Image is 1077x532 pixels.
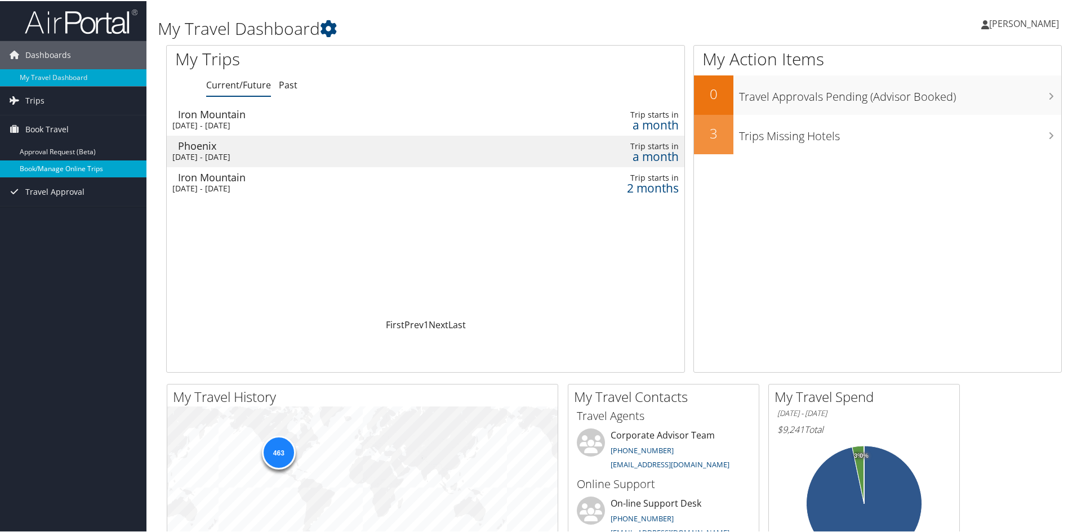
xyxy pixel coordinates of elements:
div: [DATE] - [DATE] [172,182,480,193]
div: 463 [261,435,295,468]
div: 2 months [549,182,679,192]
h3: Travel Agents [577,407,750,423]
span: Travel Approval [25,177,84,205]
h3: Trips Missing Hotels [739,122,1061,143]
tspan: 0% [860,451,869,458]
li: Corporate Advisor Team [571,427,756,473]
a: Prev [404,318,424,330]
div: Trip starts in [549,172,679,182]
h1: My Travel Dashboard [158,16,766,39]
a: Last [448,318,466,330]
span: Dashboards [25,40,71,68]
span: [PERSON_NAME] [989,16,1059,29]
h2: 0 [694,83,733,102]
a: Next [429,318,448,330]
h1: My Trips [175,46,460,70]
div: Iron Mountain [178,171,486,181]
div: a month [549,119,679,129]
a: [PHONE_NUMBER] [611,444,674,454]
h2: 3 [694,123,733,142]
div: Trip starts in [549,109,679,119]
a: 3Trips Missing Hotels [694,114,1061,153]
a: 0Travel Approvals Pending (Advisor Booked) [694,74,1061,114]
span: $9,241 [777,422,804,435]
div: [DATE] - [DATE] [172,151,480,161]
a: 1 [424,318,429,330]
div: a month [549,150,679,160]
span: Trips [25,86,44,114]
a: [PERSON_NAME] [981,6,1070,39]
img: airportal-logo.png [25,7,137,34]
h3: Online Support [577,475,750,491]
div: Trip starts in [549,140,679,150]
span: Book Travel [25,114,69,142]
tspan: 3% [854,451,863,458]
h2: My Travel Contacts [574,386,759,405]
div: Phoenix [178,140,486,150]
a: [EMAIL_ADDRESS][DOMAIN_NAME] [611,458,729,468]
h6: Total [777,422,951,435]
a: First [386,318,404,330]
a: Past [279,78,297,90]
div: Iron Mountain [178,108,486,118]
h6: [DATE] - [DATE] [777,407,951,418]
h2: My Travel Spend [775,386,959,405]
h3: Travel Approvals Pending (Advisor Booked) [739,82,1061,104]
h1: My Action Items [694,46,1061,70]
h2: My Travel History [173,386,558,405]
a: Current/Future [206,78,271,90]
div: [DATE] - [DATE] [172,119,480,129]
a: [PHONE_NUMBER] [611,512,674,522]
